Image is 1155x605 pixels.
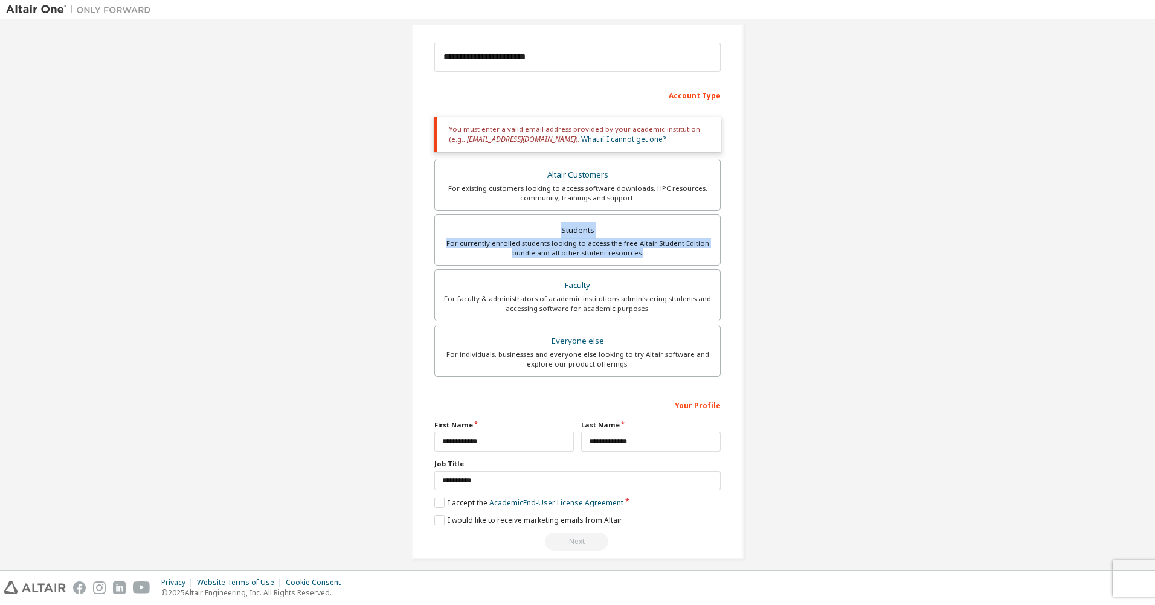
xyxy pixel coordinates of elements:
[442,277,713,294] div: Faculty
[434,85,721,104] div: Account Type
[442,184,713,203] div: For existing customers looking to access software downloads, HPC resources, community, trainings ...
[442,238,713,258] div: For currently enrolled students looking to access the free Altair Student Edition bundle and all ...
[113,581,126,594] img: linkedin.svg
[434,498,623,508] label: I accept the
[93,581,106,594] img: instagram.svg
[197,578,286,587] div: Website Terms of Use
[161,587,348,598] p: © 2025 Altair Engineering, Inc. All Rights Reserved.
[434,533,721,551] div: You need to provide your academic email
[434,420,574,430] label: First Name
[286,578,348,587] div: Cookie Consent
[442,350,713,369] div: For individuals, businesses and everyone else looking to try Altair software and explore our prod...
[434,459,721,469] label: Job Title
[4,581,66,594] img: altair_logo.svg
[581,134,666,144] a: What if I cannot get one?
[6,4,157,16] img: Altair One
[434,515,622,525] label: I would like to receive marketing emails from Altair
[434,395,721,414] div: Your Profile
[73,581,86,594] img: facebook.svg
[442,294,713,313] div: For faculty & administrators of academic institutions administering students and accessing softwa...
[442,222,713,239] div: Students
[442,167,713,184] div: Altair Customers
[161,578,197,587] div: Privacy
[442,333,713,350] div: Everyone else
[434,117,721,152] div: You must enter a valid email address provided by your academic institution (e.g., ).
[489,498,623,508] a: Academic End-User License Agreement
[467,134,576,144] span: [EMAIL_ADDRESS][DOMAIN_NAME]
[133,581,150,594] img: youtube.svg
[581,420,721,430] label: Last Name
